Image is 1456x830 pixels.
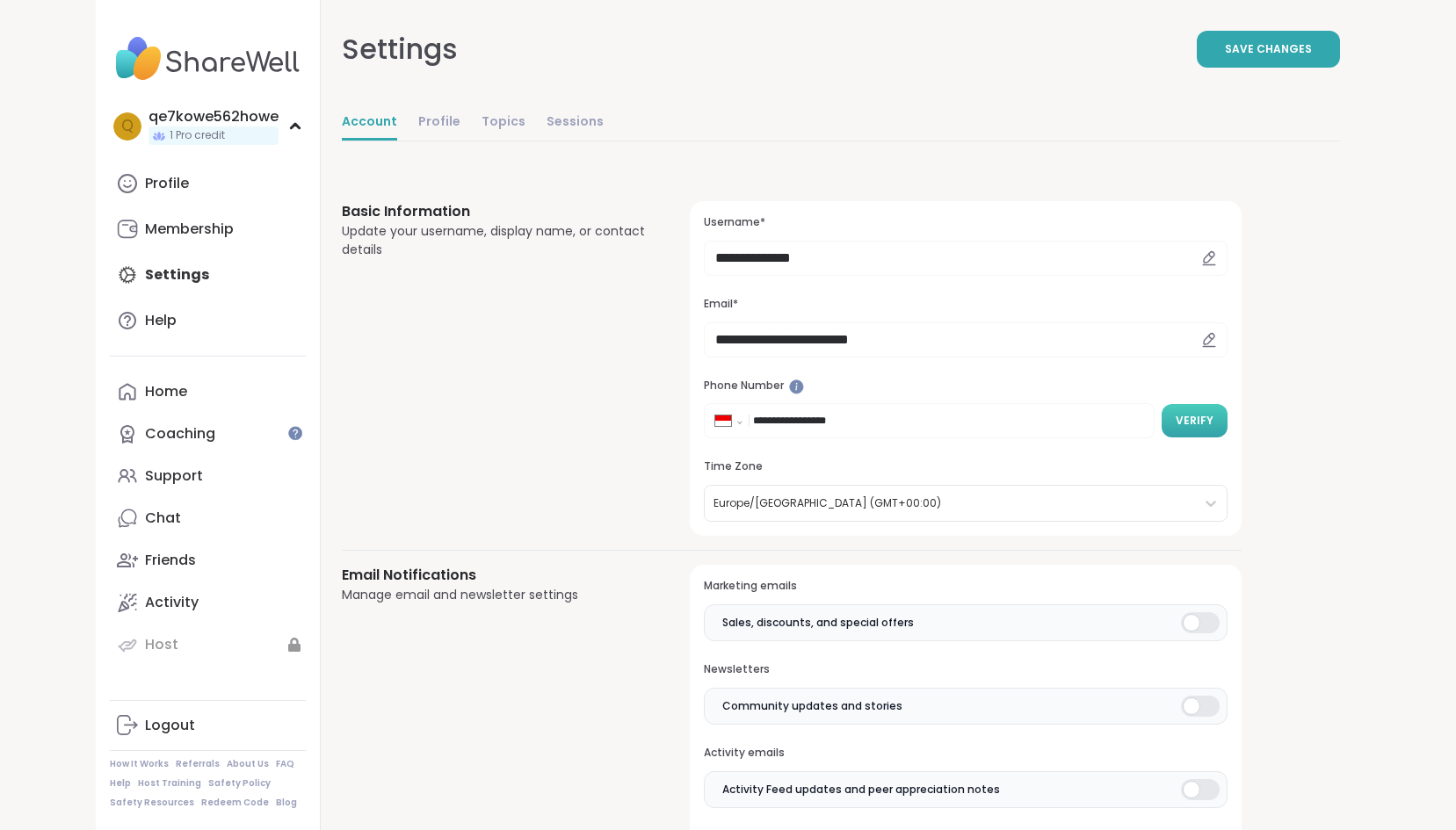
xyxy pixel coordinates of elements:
[145,551,196,570] div: Friends
[145,466,203,486] div: Support
[145,220,234,239] div: Membership
[110,704,306,747] a: Logout
[145,382,187,401] div: Home
[547,105,604,141] a: Sessions
[110,208,306,250] a: Membership
[704,215,1227,230] h3: Username*
[110,162,306,205] a: Profile
[342,28,458,70] div: Settings
[145,635,178,654] div: Host
[342,586,648,604] div: Manage email and newsletter settings
[145,174,189,193] div: Profile
[110,539,306,581] a: Friends
[208,777,271,790] a: Safety Policy
[121,115,134,138] span: q
[276,758,294,770] a: FAQ
[342,105,397,141] a: Account
[482,105,525,141] a: Topics
[110,797,194,809] a: Safety Resources
[110,777,131,790] a: Help
[110,497,306,539] a: Chat
[1162,404,1228,437] button: Verify
[138,777,201,790] a: Host Training
[110,371,306,413] a: Home
[110,413,306,455] a: Coaching
[110,624,306,666] a: Host
[145,424,215,444] div: Coaching
[1197,31,1340,68] button: Save Changes
[704,579,1227,594] h3: Marketing emails
[110,300,306,342] a: Help
[170,128,225,143] span: 1 Pro credit
[418,105,460,141] a: Profile
[722,615,914,631] span: Sales, discounts, and special offers
[201,797,269,809] a: Redeem Code
[110,581,306,624] a: Activity
[704,379,1227,393] h3: Phone Number
[704,746,1227,761] h3: Activity emails
[789,379,804,394] iframe: Spotlight
[145,509,181,528] div: Chat
[722,782,1000,798] span: Activity Feed updates and peer appreciation notes
[110,758,169,770] a: How It Works
[342,565,648,586] h3: Email Notifications
[176,758,220,770] a: Referrals
[145,716,195,735] div: Logout
[722,698,902,714] span: Community updates and stories
[342,201,648,222] h3: Basic Information
[145,311,177,330] div: Help
[148,107,279,126] div: qe7kowe562howe
[276,797,297,809] a: Blog
[704,459,1227,474] h3: Time Zone
[227,758,269,770] a: About Us
[110,28,306,90] img: ShareWell Nav Logo
[1225,41,1312,57] span: Save Changes
[145,593,199,612] div: Activity
[704,297,1227,312] h3: Email*
[342,222,648,259] div: Update your username, display name, or contact details
[288,426,302,440] iframe: Spotlight
[704,662,1227,677] h3: Newsletters
[1176,413,1213,429] span: Verify
[110,455,306,497] a: Support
